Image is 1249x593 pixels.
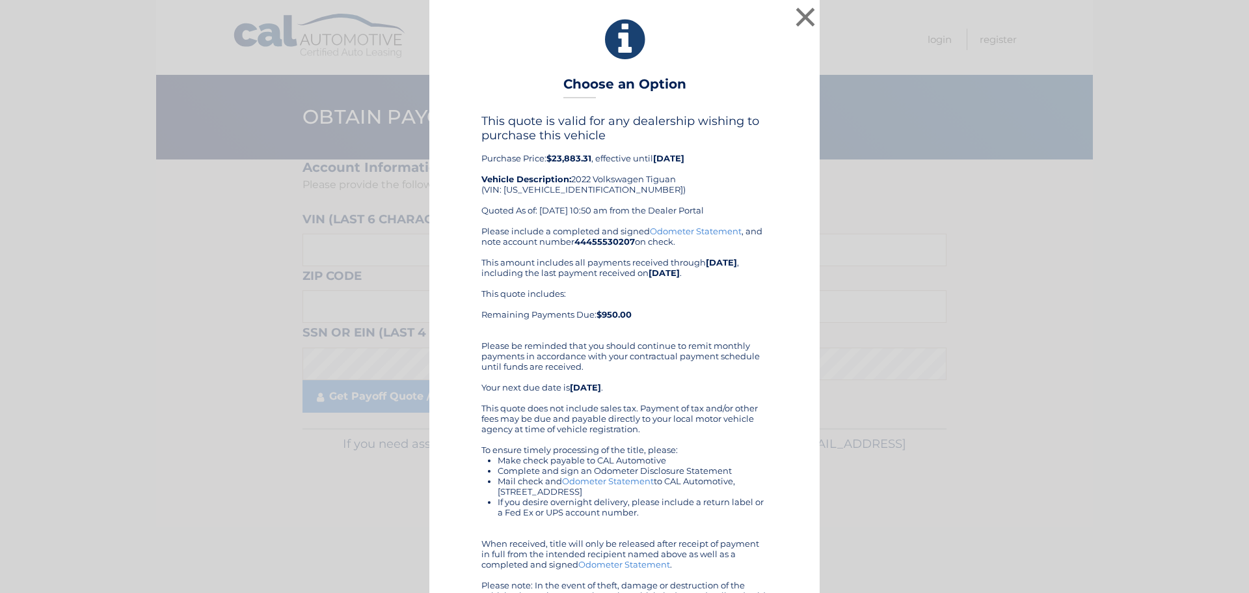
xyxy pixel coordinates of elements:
[653,153,684,163] b: [DATE]
[481,288,768,330] div: This quote includes: Remaining Payments Due:
[481,114,768,143] h4: This quote is valid for any dealership wishing to purchase this vehicle
[498,497,768,517] li: If you desire overnight delivery, please include a return label or a Fed Ex or UPS account number.
[597,309,632,320] b: $950.00
[706,257,737,268] b: [DATE]
[562,476,654,486] a: Odometer Statement
[649,268,680,278] b: [DATE]
[498,455,768,465] li: Make check payable to CAL Automotive
[498,465,768,476] li: Complete and sign an Odometer Disclosure Statement
[578,559,670,570] a: Odometer Statement
[570,382,601,393] b: [DATE]
[563,76,686,99] h3: Choose an Option
[574,236,635,247] b: 44455530207
[498,476,768,497] li: Mail check and to CAL Automotive, [STREET_ADDRESS]
[546,153,591,163] b: $23,883.31
[650,226,742,236] a: Odometer Statement
[481,114,768,226] div: Purchase Price: , effective until 2022 Volkswagen Tiguan (VIN: [US_VEHICLE_IDENTIFICATION_NUMBER]...
[792,4,818,30] button: ×
[481,174,571,184] strong: Vehicle Description:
